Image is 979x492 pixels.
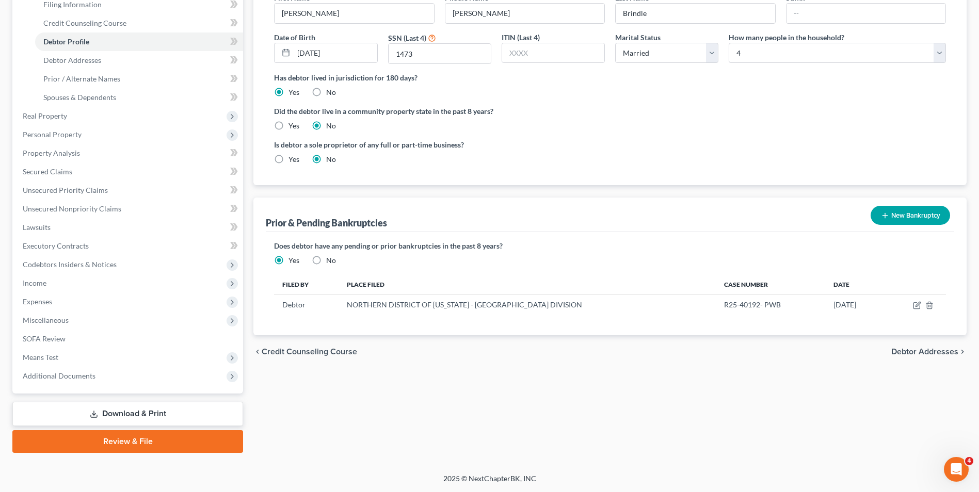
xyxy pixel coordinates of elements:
span: Spouses & Dependents [43,93,116,102]
label: Yes [288,121,299,131]
th: Filed By [274,274,338,294]
span: 4 [965,457,973,465]
span: Credit Counseling Course [43,19,126,27]
button: chevron_left Credit Counseling Course [253,348,357,356]
label: No [326,121,336,131]
span: Debtor Addresses [891,348,958,356]
span: Personal Property [23,130,82,139]
input: M.I [445,4,604,23]
span: Unsecured Nonpriority Claims [23,204,121,213]
input: -- [275,4,434,23]
button: Debtor Addresses chevron_right [891,348,967,356]
label: ITIN (Last 4) [502,32,540,43]
span: Debtor Profile [43,37,89,46]
span: Means Test [23,353,58,362]
div: Prior & Pending Bankruptcies [266,217,387,229]
span: Income [23,278,46,287]
span: Expenses [23,297,52,306]
input: XXXX [502,43,604,63]
label: Has debtor lived in jurisdiction for 180 days? [274,72,946,83]
a: SOFA Review [14,330,243,348]
a: Credit Counseling Course [35,14,243,32]
td: [DATE] [825,295,884,315]
span: Miscellaneous [23,316,69,324]
span: Prior / Alternate Names [43,74,120,83]
label: SSN (Last 4) [388,32,426,43]
td: NORTHERN DISTRICT OF [US_STATE] - [GEOGRAPHIC_DATA] DIVISION [339,295,716,315]
a: Review & File [12,430,243,453]
th: Case Number [716,274,826,294]
label: Yes [288,255,299,266]
label: Marital Status [615,32,661,43]
i: chevron_right [958,348,967,356]
span: Debtor Addresses [43,56,101,64]
i: chevron_left [253,348,262,356]
input: MM/DD/YYYY [294,43,377,63]
a: Executory Contracts [14,237,243,255]
label: Is debtor a sole proprietor of any full or part-time business? [274,139,605,150]
input: -- [616,4,775,23]
label: No [326,87,336,97]
span: Executory Contracts [23,241,89,250]
label: Did the debtor live in a community property state in the past 8 years? [274,106,946,117]
label: Yes [288,87,299,97]
label: No [326,154,336,165]
div: 2025 © NextChapterBK, INC [196,473,784,492]
a: Property Analysis [14,144,243,162]
input: XXXX [389,44,491,63]
button: New Bankruptcy [871,206,950,225]
input: -- [787,4,945,23]
th: Place Filed [339,274,716,294]
span: Credit Counseling Course [262,348,357,356]
a: Unsecured Nonpriority Claims [14,200,243,218]
span: Codebtors Insiders & Notices [23,260,117,269]
span: Additional Documents [23,371,95,380]
label: No [326,255,336,266]
iframe: Intercom live chat [944,457,969,482]
span: Property Analysis [23,149,80,157]
span: Secured Claims [23,167,72,176]
label: Does debtor have any pending or prior bankruptcies in the past 8 years? [274,240,946,251]
td: Debtor [274,295,338,315]
a: Debtor Addresses [35,51,243,70]
span: Unsecured Priority Claims [23,186,108,194]
a: Debtor Profile [35,32,243,51]
span: Lawsuits [23,223,51,232]
td: R25-40192- PWB [716,295,826,315]
label: Date of Birth [274,32,315,43]
a: Spouses & Dependents [35,88,243,107]
a: Lawsuits [14,218,243,237]
th: Date [825,274,884,294]
span: Real Property [23,111,67,120]
span: SOFA Review [23,334,66,343]
a: Download & Print [12,402,243,426]
a: Secured Claims [14,162,243,181]
a: Prior / Alternate Names [35,70,243,88]
label: Yes [288,154,299,165]
label: How many people in the household? [729,32,844,43]
a: Unsecured Priority Claims [14,181,243,200]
